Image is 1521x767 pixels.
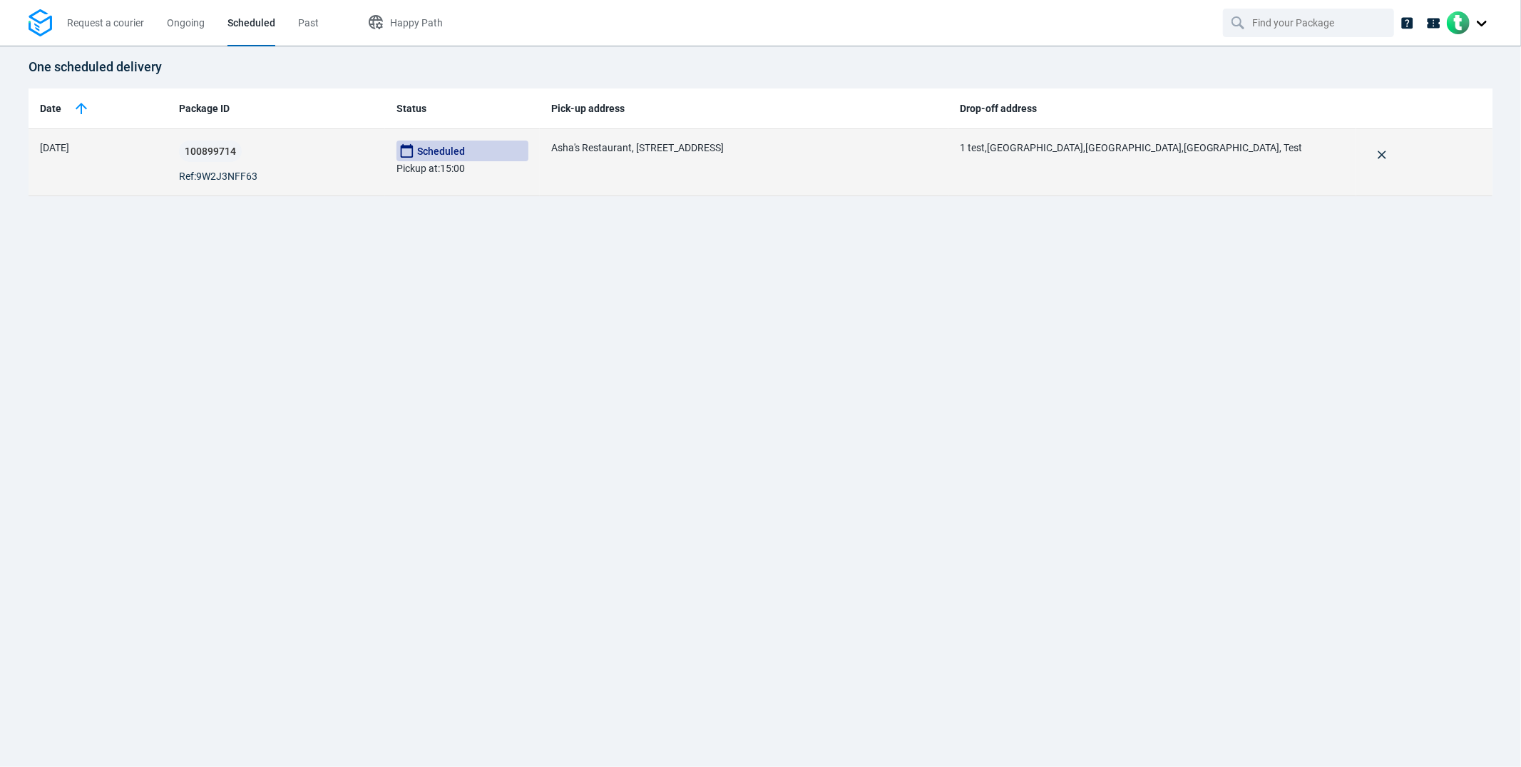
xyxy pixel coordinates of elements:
[1447,11,1470,34] img: Client
[227,17,275,29] span: Scheduled
[29,9,52,37] img: Logo
[551,142,724,153] span: Asha's Restaurant, [STREET_ADDRESS]
[440,163,465,174] span: 15:00
[29,59,162,74] span: One scheduled delivery
[73,100,90,117] img: sorting
[185,146,236,156] span: 100899714
[396,141,529,176] p: Pickup at :
[551,101,625,116] span: Pick-up address
[179,169,257,183] span: Ref: 9W2J3NFF63
[40,101,61,116] span: Date
[40,142,69,153] span: [DATE]
[960,142,1303,153] span: 1 test,[GEOGRAPHIC_DATA],[GEOGRAPHIC_DATA],[GEOGRAPHIC_DATA], Test
[67,17,144,29] span: Request a courier
[29,88,168,129] th: Toggle SortBy
[298,17,319,29] span: Past
[179,101,230,116] span: Package ID
[390,17,443,29] span: Happy Path
[396,101,426,116] span: Status
[1252,9,1368,36] input: Find your Package
[960,101,1037,116] span: Drop-off address
[396,141,529,161] span: Scheduled
[167,17,205,29] span: Ongoing
[179,141,242,162] button: 100899714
